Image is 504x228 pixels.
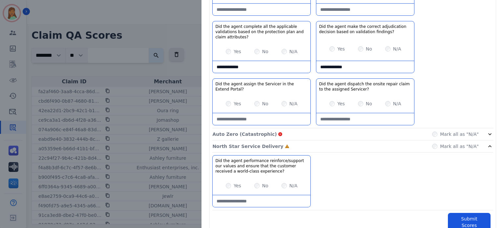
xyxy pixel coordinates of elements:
[440,143,479,150] label: Mark all as "N/A"
[440,131,479,137] label: Mark all as "N/A"
[393,46,401,52] label: N/A
[319,81,411,92] h3: Did the agent dispatch the onsite repair claim to the assigned Servicer?
[262,100,268,107] label: No
[289,182,298,189] label: N/A
[262,48,268,55] label: No
[215,81,308,92] h3: Did the agent assign the Servicer in the Extend Portal?
[234,182,241,189] label: Yes
[215,158,308,174] h3: Did the agent performance reinforce/support our values and ensure that the customer received a wo...
[393,100,401,107] label: N/A
[289,48,298,55] label: N/A
[289,100,298,107] label: N/A
[337,100,345,107] label: Yes
[215,24,308,40] h3: Did the agent complete all the applicable validations based on the protection plan and claim attr...
[212,131,277,137] p: Auto Zero (Catastrophic)
[234,100,241,107] label: Yes
[262,182,268,189] label: No
[366,46,372,52] label: No
[234,48,241,55] label: Yes
[212,143,283,150] p: North Star Service Delivery
[366,100,372,107] label: No
[319,24,411,34] h3: Did the agent make the correct adjudication decision based on validation findings?
[337,46,345,52] label: Yes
